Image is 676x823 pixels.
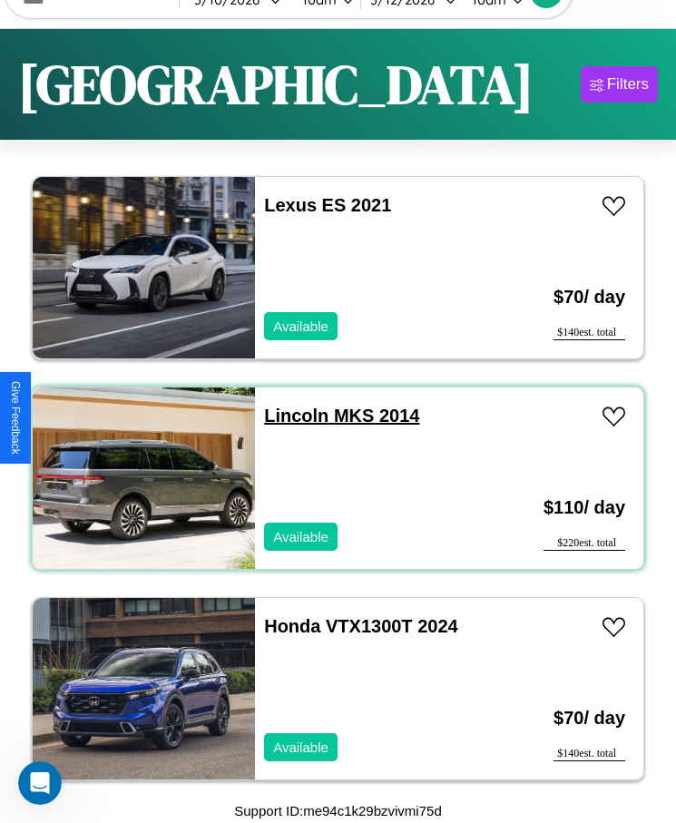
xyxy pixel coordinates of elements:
[544,479,625,536] h3: $ 110 / day
[18,761,62,805] iframe: Intercom live chat
[264,616,457,636] a: Honda VTX1300T 2024
[581,66,658,103] button: Filters
[264,406,419,426] a: Lincoln MKS 2014
[554,690,625,747] h3: $ 70 / day
[18,47,534,122] h1: [GEOGRAPHIC_DATA]
[607,75,649,93] div: Filters
[264,195,391,215] a: Lexus ES 2021
[273,735,328,759] p: Available
[544,536,625,551] div: $ 220 est. total
[554,269,625,326] h3: $ 70 / day
[9,381,22,455] div: Give Feedback
[234,799,441,823] p: Support ID: me94c1k29bzvivmi75d
[273,524,328,549] p: Available
[554,747,625,761] div: $ 140 est. total
[554,326,625,340] div: $ 140 est. total
[273,314,328,338] p: Available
